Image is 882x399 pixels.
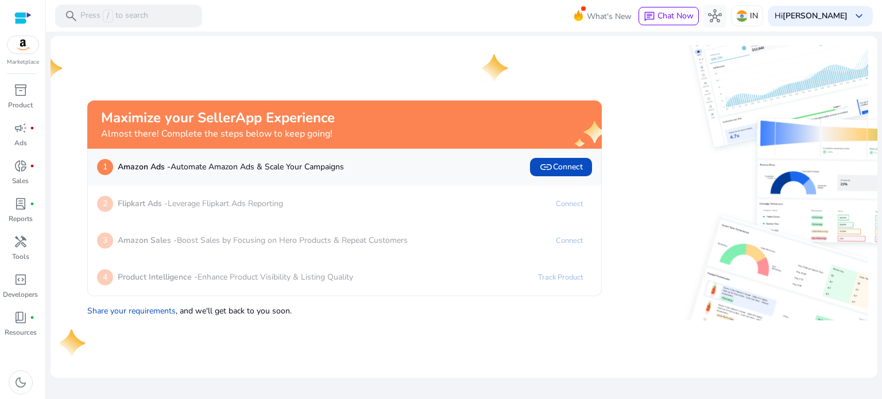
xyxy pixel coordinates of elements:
[657,10,694,21] span: Chat Now
[118,272,198,282] b: Product Intelligence -
[103,10,113,22] span: /
[37,55,64,82] img: one-star.svg
[97,159,113,175] p: 1
[64,9,78,23] span: search
[118,161,344,173] p: Automate Amazon Ads & Scale Your Campaigns
[482,55,510,82] img: one-star.svg
[539,160,553,174] span: link
[14,375,28,389] span: dark_mode
[14,83,28,97] span: inventory_2
[644,11,655,22] span: chat
[30,202,34,206] span: fiber_manual_record
[639,7,699,25] button: chatChat Now
[60,330,87,357] img: one-star.svg
[118,271,353,283] p: Enhance Product Visibility & Listing Quality
[118,161,171,172] b: Amazon Ads -
[587,6,632,26] span: What's New
[783,10,848,21] b: [PERSON_NAME]
[529,268,592,286] a: Track Product
[87,305,176,316] a: Share your requirements
[30,164,34,168] span: fiber_manual_record
[3,289,38,300] p: Developers
[703,5,726,28] button: hub
[736,10,748,22] img: in.svg
[14,235,28,249] span: handyman
[12,251,29,262] p: Tools
[708,9,722,23] span: hub
[9,214,33,224] p: Reports
[7,58,39,67] p: Marketplace
[14,138,27,148] p: Ads
[118,234,408,246] p: Boost Sales by Focusing on Hero Products & Repeat Customers
[97,269,113,285] p: 4
[30,126,34,130] span: fiber_manual_record
[530,158,592,176] button: linkConnect
[14,197,28,211] span: lab_profile
[14,121,28,135] span: campaign
[101,110,335,126] h2: Maximize your SellerApp Experience
[547,195,592,213] a: Connect
[539,160,583,174] span: Connect
[97,196,113,212] p: 2
[97,233,113,249] p: 3
[80,10,148,22] p: Press to search
[30,315,34,320] span: fiber_manual_record
[852,9,866,23] span: keyboard_arrow_down
[14,311,28,324] span: book_4
[7,36,38,53] img: amazon.svg
[118,235,177,246] b: Amazon Sales -
[118,197,283,210] p: Leverage Flipkart Ads Reporting
[14,273,28,286] span: code_blocks
[775,12,848,20] p: Hi
[750,6,758,26] p: IN
[12,176,29,186] p: Sales
[5,327,37,338] p: Resources
[547,231,592,250] a: Connect
[8,100,33,110] p: Product
[14,159,28,173] span: donut_small
[101,129,335,140] h4: Almost there! Complete the steps below to keep going!
[87,300,602,317] p: , and we'll get back to you soon.
[118,198,168,209] b: Flipkart Ads -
